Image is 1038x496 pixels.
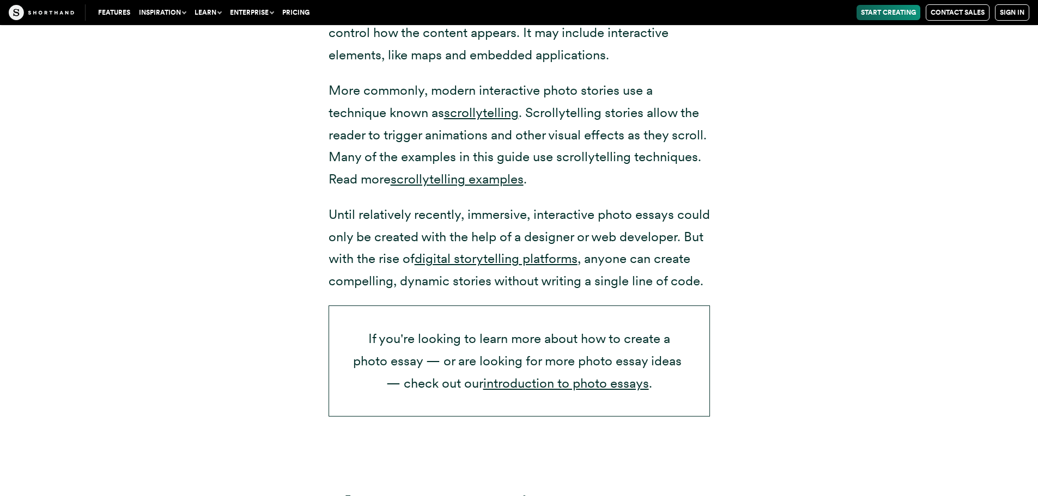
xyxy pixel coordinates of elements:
[329,79,710,191] p: More commonly, modern interactive photo stories use a technique known as . Scrollytelling stories...
[329,204,710,292] p: Until relatively recently, immersive, interactive photo essays could only be created with the hel...
[926,4,990,21] a: Contact Sales
[94,5,135,20] a: Features
[995,4,1029,21] a: Sign in
[226,5,278,20] button: Enterprise
[415,250,578,266] a: digital storytelling platforms
[9,5,74,20] img: The Craft
[857,5,920,20] a: Start Creating
[391,171,524,187] a: scrollytelling examples
[190,5,226,20] button: Learn
[278,5,314,20] a: Pricing
[483,375,649,391] a: introduction to photo essays
[329,305,710,417] p: If you're looking to learn more about how to create a photo essay — or are looking for more photo...
[135,5,190,20] button: Inspiration
[444,105,519,120] a: scrollytelling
